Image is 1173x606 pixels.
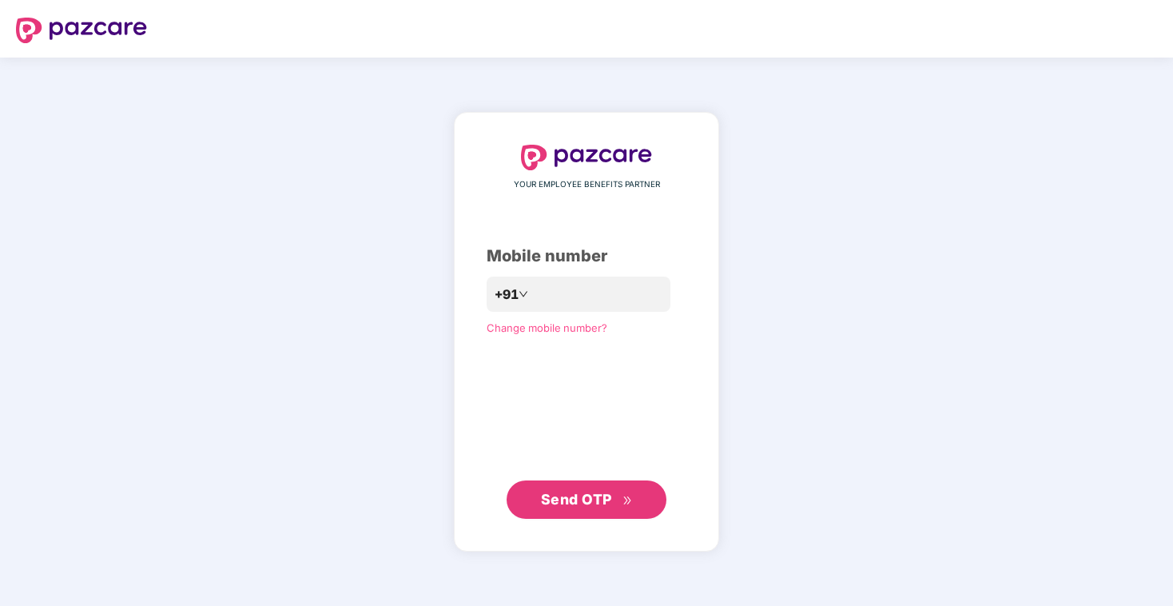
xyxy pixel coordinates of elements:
[487,244,686,269] div: Mobile number
[514,178,660,191] span: YOUR EMPLOYEE BENEFITS PARTNER
[507,480,666,519] button: Send OTPdouble-right
[521,145,652,170] img: logo
[519,289,528,299] span: down
[16,18,147,43] img: logo
[487,321,607,334] a: Change mobile number?
[495,285,519,305] span: +91
[541,491,612,508] span: Send OTP
[622,496,633,506] span: double-right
